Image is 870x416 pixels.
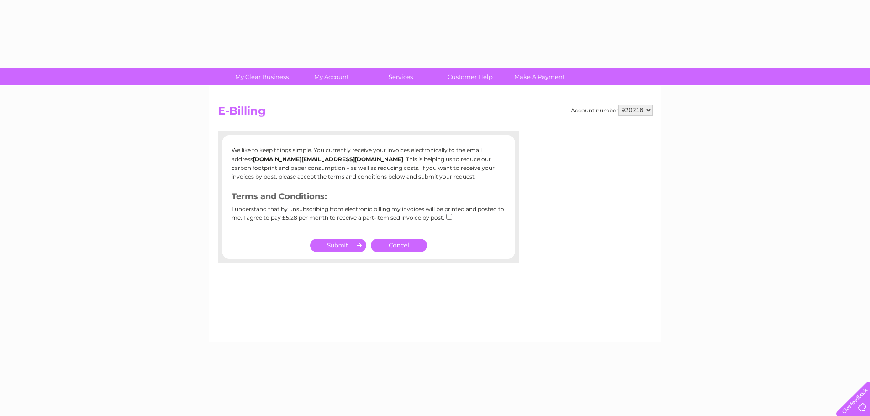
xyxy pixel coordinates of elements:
[310,239,366,252] input: Submit
[224,68,300,85] a: My Clear Business
[363,68,438,85] a: Services
[502,68,577,85] a: Make A Payment
[371,239,427,252] a: Cancel
[294,68,369,85] a: My Account
[232,190,506,206] h3: Terms and Conditions:
[253,156,403,163] b: [DOMAIN_NAME][EMAIL_ADDRESS][DOMAIN_NAME]
[571,105,653,116] div: Account number
[232,146,506,181] p: We like to keep things simple. You currently receive your invoices electronically to the email ad...
[432,68,508,85] a: Customer Help
[232,206,506,227] div: I understand that by unsubscribing from electronic billing my invoices will be printed and posted...
[218,105,653,122] h2: E-Billing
